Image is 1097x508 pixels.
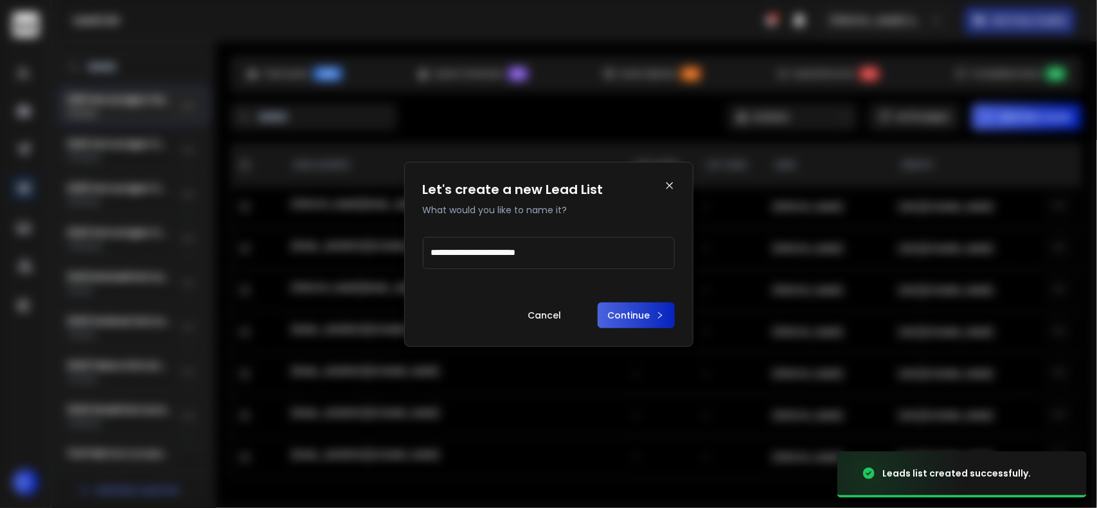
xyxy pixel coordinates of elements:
div: Leads list created successfully. [882,467,1031,480]
p: What would you like to name it? [423,204,603,216]
h1: Let's create a new Lead List [423,180,603,198]
button: Cancel [518,302,572,328]
button: Continue [598,302,675,328]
